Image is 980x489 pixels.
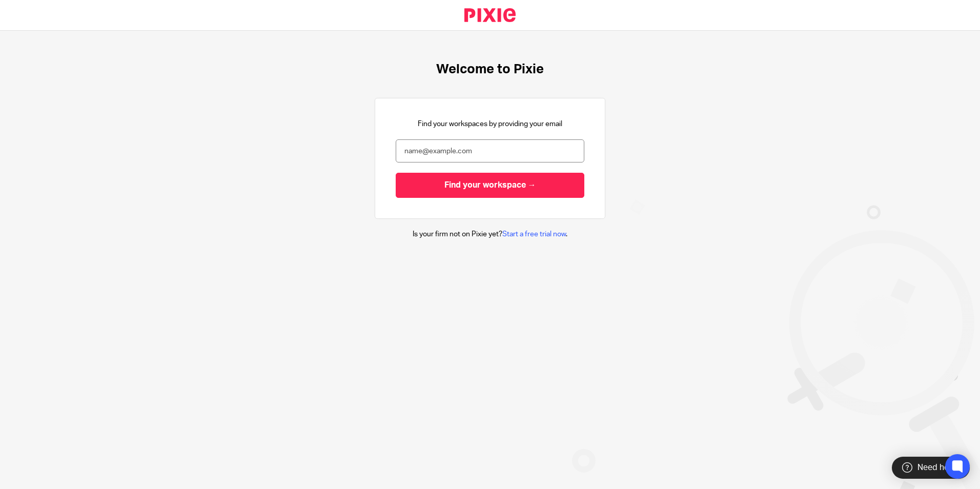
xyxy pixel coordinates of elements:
div: Need help? [892,457,970,479]
p: Find your workspaces by providing your email [418,119,562,129]
p: Is your firm not on Pixie yet? . [413,229,567,239]
a: Start a free trial now [502,231,566,238]
input: name@example.com [396,139,584,162]
input: Find your workspace → [396,173,584,198]
h1: Welcome to Pixie [436,62,544,77]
